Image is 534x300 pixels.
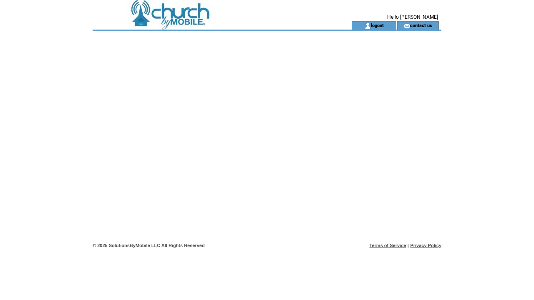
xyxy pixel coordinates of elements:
[370,243,406,248] a: Terms of Service
[365,22,371,29] img: account_icon.gif
[410,243,441,248] a: Privacy Policy
[404,22,410,29] img: contact_us_icon.gif
[371,22,384,28] a: logout
[410,22,432,28] a: contact us
[387,14,438,20] span: Hello [PERSON_NAME]
[93,243,205,248] span: © 2025 SolutionsByMobile LLC All Rights Reserved
[408,243,409,248] span: |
